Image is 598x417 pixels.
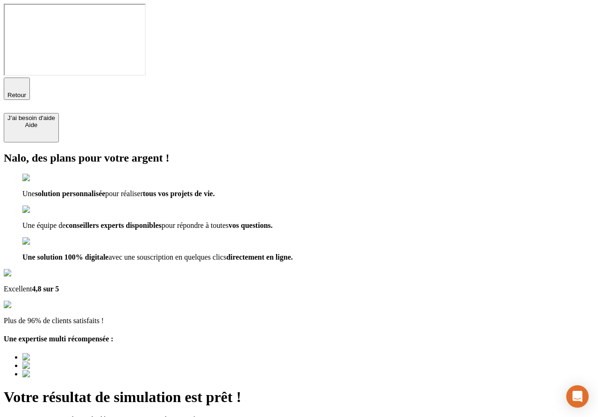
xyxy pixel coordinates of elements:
h2: Nalo, des plans pour votre argent ! [4,152,594,164]
span: pour répondre à toutes [162,221,229,229]
button: J’ai besoin d'aideAide [4,113,59,142]
img: Best savings advice award [22,353,109,361]
span: Une équipe de [22,221,65,229]
img: checkmark [22,237,63,246]
span: directement en ligne. [226,253,292,261]
img: Best savings advice award [22,361,109,370]
span: avec une souscription en quelques clics [108,253,226,261]
h1: Votre résultat de simulation est prêt ! [4,389,594,406]
img: checkmark [22,174,63,182]
div: Aide [7,121,55,128]
img: checkmark [22,205,63,214]
span: Une [22,190,35,198]
span: tous vos projets de vie. [143,190,215,198]
button: Retour [4,78,30,100]
div: Open Intercom Messenger [566,385,589,408]
span: Excellent [4,285,32,293]
span: pour réaliser [105,190,142,198]
h4: Une expertise multi récompensée : [4,335,594,343]
span: Retour [7,92,26,99]
span: solution personnalisée [35,190,106,198]
span: 4,8 sur 5 [32,285,59,293]
span: Une solution 100% digitale [22,253,108,261]
img: Google Review [4,269,58,277]
img: Best savings advice award [22,370,109,378]
span: vos questions. [228,221,272,229]
div: J’ai besoin d'aide [7,114,55,121]
img: reviews stars [4,301,50,309]
span: conseillers experts disponibles [65,221,161,229]
p: Plus de 96% de clients satisfaits ! [4,317,594,325]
